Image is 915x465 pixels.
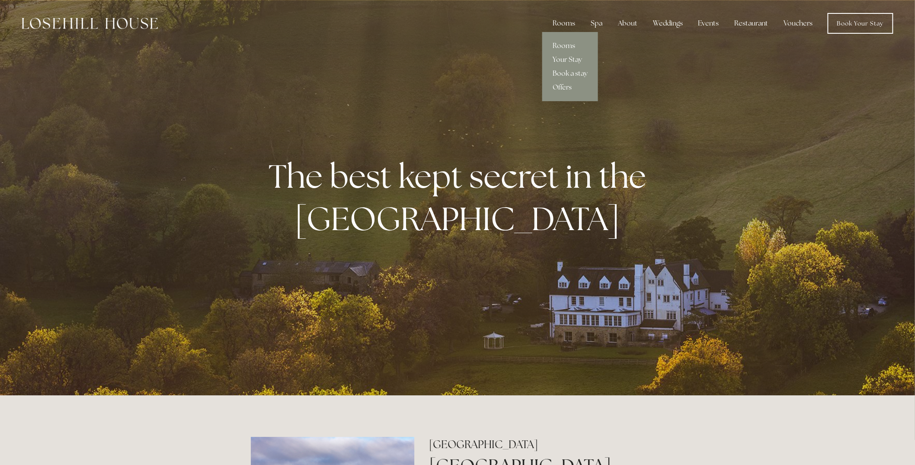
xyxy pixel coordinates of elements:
[542,80,598,94] a: Offers
[584,15,609,32] div: Spa
[269,155,653,240] strong: The best kept secret in the [GEOGRAPHIC_DATA]
[542,53,598,67] a: Your Stay
[429,437,664,452] h2: [GEOGRAPHIC_DATA]
[611,15,644,32] div: About
[646,15,690,32] div: Weddings
[542,39,598,53] a: Rooms
[22,18,158,29] img: Losehill House
[828,13,893,34] a: Book Your Stay
[728,15,775,32] div: Restaurant
[691,15,726,32] div: Events
[777,15,820,32] a: Vouchers
[546,15,582,32] div: Rooms
[542,67,598,80] a: Book a stay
